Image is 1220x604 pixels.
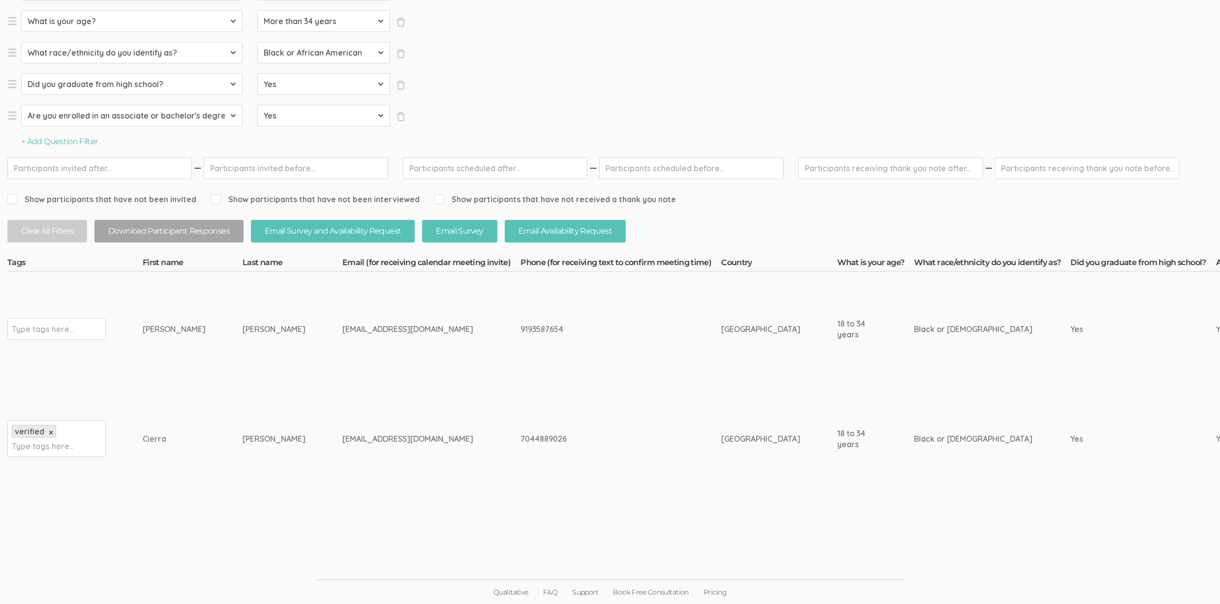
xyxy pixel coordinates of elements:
input: Participants receiving thank you note before... [995,157,1179,179]
span: verified [15,426,44,436]
input: Participants scheduled before... [599,157,784,179]
div: Cierra [143,433,206,445]
span: Show participants that have not received a thank you note [434,194,676,205]
input: Participants receiving thank you note after... [798,157,983,179]
th: Tags [7,257,143,271]
div: 18 to 34 years [837,428,877,451]
div: [EMAIL_ADDRESS][DOMAIN_NAME] [342,433,484,445]
button: Clear All Filters [7,220,87,243]
div: [GEOGRAPHIC_DATA] [721,324,800,335]
input: Participants invited before... [204,157,388,179]
span: × [396,49,406,59]
span: × [396,17,406,27]
div: [GEOGRAPHIC_DATA] [721,433,800,445]
input: Type tags here... [12,323,73,335]
div: Yes [1070,433,1179,445]
div: 9193587654 [520,324,684,335]
img: dash.svg [984,157,994,179]
th: What is your age? [837,257,914,271]
div: [PERSON_NAME] [143,324,206,335]
th: Email (for receiving calendar meeting invite) [342,257,520,271]
a: × [49,428,53,437]
th: Phone (for receiving text to confirm meeting time) [520,257,721,271]
th: Country [721,257,837,271]
div: 18 to 34 years [837,318,877,341]
input: Type tags here... [12,440,73,453]
input: Participants invited after... [7,157,192,179]
div: Black or [DEMOGRAPHIC_DATA] [914,433,1034,445]
button: Email Survey and Availability Request [251,220,415,243]
div: [PERSON_NAME] [243,324,305,335]
button: + Add Question Filter [21,136,98,148]
button: Download Participant Responses [94,220,244,243]
input: Participants scheduled after... [403,157,587,179]
th: First name [143,257,243,271]
span: Show participants that have not been interviewed [211,194,420,205]
span: × [396,112,406,121]
div: Black or [DEMOGRAPHIC_DATA] [914,324,1034,335]
div: Yes [1070,324,1179,335]
div: 7044889026 [520,433,684,445]
iframe: Chat Widget [1171,557,1220,604]
th: Last name [243,257,342,271]
span: × [396,80,406,90]
th: Did you graduate from high school? [1070,257,1216,271]
button: Email Availability Request [505,220,626,243]
div: [PERSON_NAME] [243,433,305,445]
th: What race/ethnicity do you identify as? [914,257,1070,271]
div: [EMAIL_ADDRESS][DOMAIN_NAME] [342,324,484,335]
span: Show participants that have not been invited [7,194,196,205]
button: Email Survey [422,220,497,243]
img: dash.svg [588,157,598,179]
img: dash.svg [193,157,203,179]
